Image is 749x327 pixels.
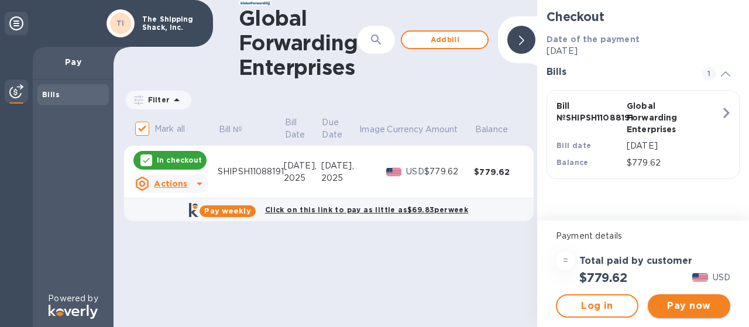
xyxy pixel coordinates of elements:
[648,294,730,318] button: Pay now
[547,45,740,57] p: [DATE]
[284,160,321,172] div: [DATE],
[265,205,468,214] b: Click on this link to pay as little as $69.83 per week
[406,166,424,178] p: USD
[142,15,201,32] p: The Shipping Shack, Inc.
[204,206,250,215] b: Pay weekly
[627,157,720,169] p: $779.62
[579,270,627,285] h2: $779.62
[219,123,243,136] p: Bill №
[285,116,305,141] p: Bill Date
[143,95,170,105] p: Filter
[48,292,98,305] p: Powered by
[401,30,489,49] button: Addbill
[424,166,474,178] div: $779.62
[322,116,358,141] span: Due Date
[321,160,359,172] div: [DATE],
[284,172,321,184] div: 2025
[692,273,708,281] img: USD
[359,123,385,136] p: Image
[474,166,524,178] div: $779.62
[475,123,508,136] p: Balance
[556,100,622,123] p: Bill № SHIPSH11088191
[556,141,592,150] b: Bill date
[657,299,721,313] span: Pay now
[556,252,575,270] div: =
[579,256,692,267] h3: Total paid by customer
[218,166,284,178] div: SHIPSH11088191
[154,179,187,188] u: Actions
[239,6,358,80] h1: Global Forwarding Enterprises
[321,172,359,184] div: 2025
[42,90,60,99] b: Bills
[157,155,202,165] p: In checkout
[219,123,258,136] span: Bill №
[49,305,98,319] img: Logo
[627,140,720,152] p: [DATE]
[386,168,402,176] img: USD
[556,294,638,318] button: Log in
[713,271,730,284] p: USD
[556,230,730,242] p: Payment details
[154,123,185,135] p: Mark all
[425,123,458,136] p: Amount
[425,123,473,136] span: Amount
[556,158,589,167] b: Balance
[566,299,628,313] span: Log in
[702,67,716,81] span: 1
[387,123,423,136] p: Currency
[547,67,688,78] h3: Bills
[627,100,692,135] p: Global Forwarding Enterprises
[116,19,125,27] b: TI
[42,56,104,68] p: Pay
[285,116,321,141] span: Bill Date
[475,123,523,136] span: Balance
[322,116,342,141] p: Due Date
[547,35,640,44] b: Date of the payment
[411,33,478,47] span: Add bill
[547,90,740,179] button: Bill №SHIPSH11088191Global Forwarding EnterprisesBill date[DATE]Balance$779.62
[547,9,740,24] h2: Checkout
